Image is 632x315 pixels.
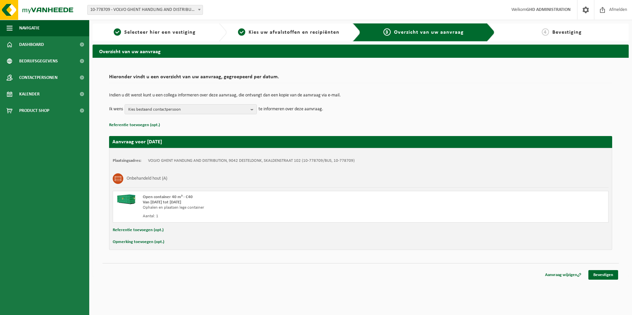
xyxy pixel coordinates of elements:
[394,30,464,35] span: Overzicht van uw aanvraag
[238,28,245,36] span: 2
[19,69,58,86] span: Contactpersonen
[125,104,257,114] button: Kies bestaand contactpersoon
[19,36,44,53] span: Dashboard
[552,30,582,35] span: Bevestiging
[116,194,136,204] img: HK-XC-40-GN-00.png
[96,28,214,36] a: 1Selecteer hier een vestiging
[19,102,49,119] span: Product Shop
[113,158,141,163] strong: Plaatsingsadres:
[383,28,391,36] span: 3
[114,28,121,36] span: 1
[588,270,618,280] a: Bevestigen
[230,28,348,36] a: 2Kies uw afvalstoffen en recipiënten
[109,121,160,129] button: Referentie toevoegen (opt.)
[109,93,612,98] p: Indien u dit wenst kunt u een collega informeren over deze aanvraag, die ontvangt dan een kopie v...
[113,238,164,246] button: Opmerking toevoegen (opt.)
[526,7,571,12] strong: GHD ADMINISTRATION
[143,200,181,204] strong: Van [DATE] tot [DATE]
[19,20,40,36] span: Navigatie
[542,28,549,36] span: 4
[112,139,162,145] strong: Aanvraag voor [DATE]
[128,105,248,115] span: Kies bestaand contactpersoon
[127,173,167,184] h3: Onbehandeld hout (A)
[124,30,196,35] span: Selecteer hier een vestiging
[109,104,123,114] p: Ik wens
[87,5,203,15] span: 10-778709 - VOLVO GHENT HANDLING AND DISTRIBUTION - DESTELDONK
[540,270,586,280] a: Aanvraag wijzigen
[143,205,387,210] div: Ophalen en plaatsen lege container
[148,158,355,163] td: VOLVO GHENT HANDLING AND DISTRIBUTION, 9042 DESTELDONK, SKALDENSTRAAT 102 (10-778709/BUS, 10-778709)
[19,53,58,69] span: Bedrijfsgegevens
[88,5,203,15] span: 10-778709 - VOLVO GHENT HANDLING AND DISTRIBUTION - DESTELDONK
[93,45,629,57] h2: Overzicht van uw aanvraag
[143,195,193,199] span: Open container 40 m³ - C40
[258,104,323,114] p: te informeren over deze aanvraag.
[249,30,339,35] span: Kies uw afvalstoffen en recipiënten
[113,226,164,234] button: Referentie toevoegen (opt.)
[109,74,612,83] h2: Hieronder vindt u een overzicht van uw aanvraag, gegroepeerd per datum.
[143,214,387,219] div: Aantal: 1
[19,86,40,102] span: Kalender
